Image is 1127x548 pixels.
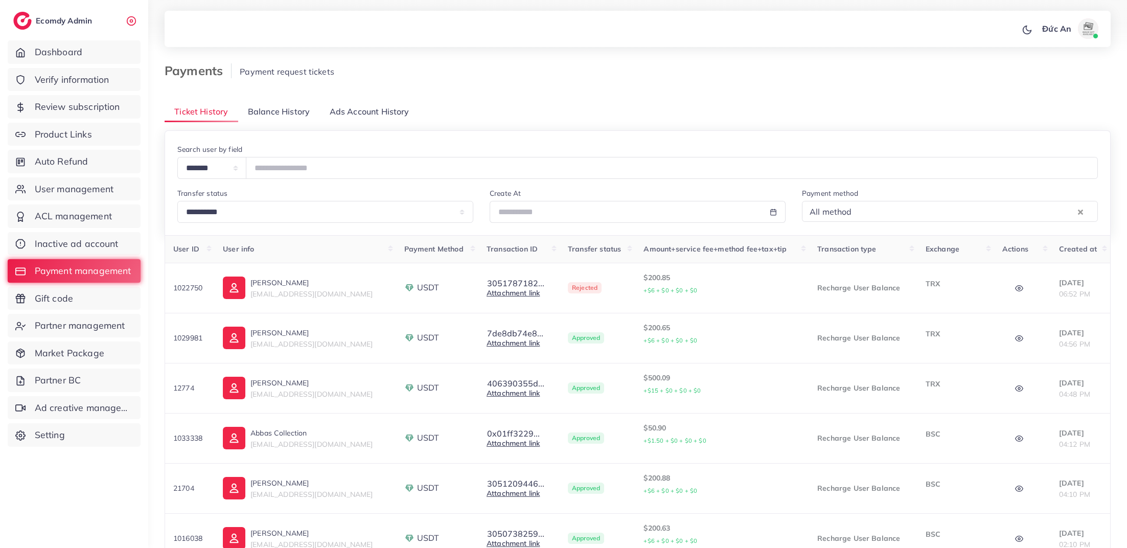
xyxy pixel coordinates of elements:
h3: Payments [165,63,232,78]
span: User ID [173,244,199,254]
p: 12774 [173,382,206,394]
h2: Ecomdy Admin [36,16,95,26]
a: Verify information [8,68,141,92]
label: Search user by field [177,144,242,154]
span: ACL management [35,210,112,223]
span: Inactive ad account [35,237,119,250]
img: payment [404,433,415,443]
a: ACL management [8,204,141,228]
p: [DATE] [1059,527,1102,539]
p: [DATE] [1059,277,1102,289]
span: Payment request tickets [240,66,334,77]
img: payment [404,483,415,493]
p: 21704 [173,482,206,494]
span: 04:56 PM [1059,339,1090,349]
a: Attachment link [487,439,540,448]
img: ic-user-info.36bf1079.svg [223,327,245,349]
span: Balance History [248,106,310,118]
a: Attachment link [487,389,540,398]
p: [DATE] [1059,327,1102,339]
a: Attachment link [487,539,540,548]
span: Actions [1002,244,1028,254]
img: avatar [1078,18,1098,39]
span: 06:52 PM [1059,289,1090,299]
span: Transaction type [817,244,877,254]
a: logoEcomdy Admin [13,12,95,30]
img: ic-user-info.36bf1079.svg [223,477,245,499]
a: Attachment link [487,288,540,298]
img: logo [13,12,32,30]
p: $200.63 [643,522,801,547]
a: Đức Anavatar [1037,18,1102,39]
div: Search for option [802,201,1098,222]
span: Transaction ID [487,244,538,254]
button: 406390355d... [487,379,545,388]
a: Dashboard [8,40,141,64]
img: ic-user-info.36bf1079.svg [223,427,245,449]
a: Inactive ad account [8,232,141,256]
span: Created at [1059,244,1097,254]
p: BSC [926,478,986,490]
img: payment [404,533,415,543]
p: [PERSON_NAME] [250,277,373,289]
label: Payment method [802,188,858,198]
p: [PERSON_NAME] [250,327,373,339]
p: [PERSON_NAME] [250,377,373,389]
span: Payment Method [404,244,464,254]
p: 1029981 [173,332,206,344]
p: TRX [926,328,986,340]
p: Recharge User Balance [817,482,909,494]
label: Create At [490,188,521,198]
small: +$6 + $0 + $0 + $0 [643,287,697,294]
span: User info [223,244,254,254]
span: All method [808,204,854,219]
p: [PERSON_NAME] [250,527,373,539]
span: Amount+service fee+method fee+tax+tip [643,244,787,254]
small: +$1.50 + $0 + $0 + $0 [643,437,706,444]
p: Abbas Collection [250,427,373,439]
img: payment [404,333,415,343]
span: Payment management [35,264,131,278]
p: BSC [926,428,986,440]
span: Ticket History [174,106,228,118]
a: Partner BC [8,369,141,392]
p: Recharge User Balance [817,332,909,344]
p: Recharge User Balance [817,382,909,394]
span: [EMAIL_ADDRESS][DOMAIN_NAME] [250,289,373,299]
p: $200.85 [643,271,801,296]
span: [EMAIL_ADDRESS][DOMAIN_NAME] [250,490,373,499]
span: Approved [568,432,604,444]
input: Search for option [855,203,1075,219]
span: [EMAIL_ADDRESS][DOMAIN_NAME] [250,339,373,349]
a: User management [8,177,141,201]
span: USDT [417,382,440,394]
span: Gift code [35,292,73,305]
span: Product Links [35,128,92,141]
span: USDT [417,282,440,293]
p: 1016038 [173,532,206,544]
p: [DATE] [1059,377,1102,389]
span: User management [35,182,113,196]
p: 1033338 [173,432,206,444]
small: +$6 + $0 + $0 + $0 [643,337,697,344]
p: TRX [926,378,986,390]
button: 7de8db74e8... [487,329,544,338]
a: Payment management [8,259,141,283]
small: +$6 + $0 + $0 + $0 [643,487,697,494]
small: +$6 + $0 + $0 + $0 [643,537,697,544]
span: Rejected [568,282,602,293]
a: Gift code [8,287,141,310]
p: $500.09 [643,372,801,397]
img: payment [404,283,415,293]
a: Setting [8,423,141,447]
p: BSC [926,528,986,540]
a: Auto Refund [8,150,141,173]
p: $200.88 [643,472,801,497]
p: TRX [926,278,986,290]
img: ic-user-info.36bf1079.svg [223,377,245,399]
a: Ad creative management [8,396,141,420]
small: +$15 + $0 + $0 + $0 [643,387,701,394]
span: Ad creative management [35,401,133,415]
span: Setting [35,428,65,442]
p: 1022750 [173,282,206,294]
